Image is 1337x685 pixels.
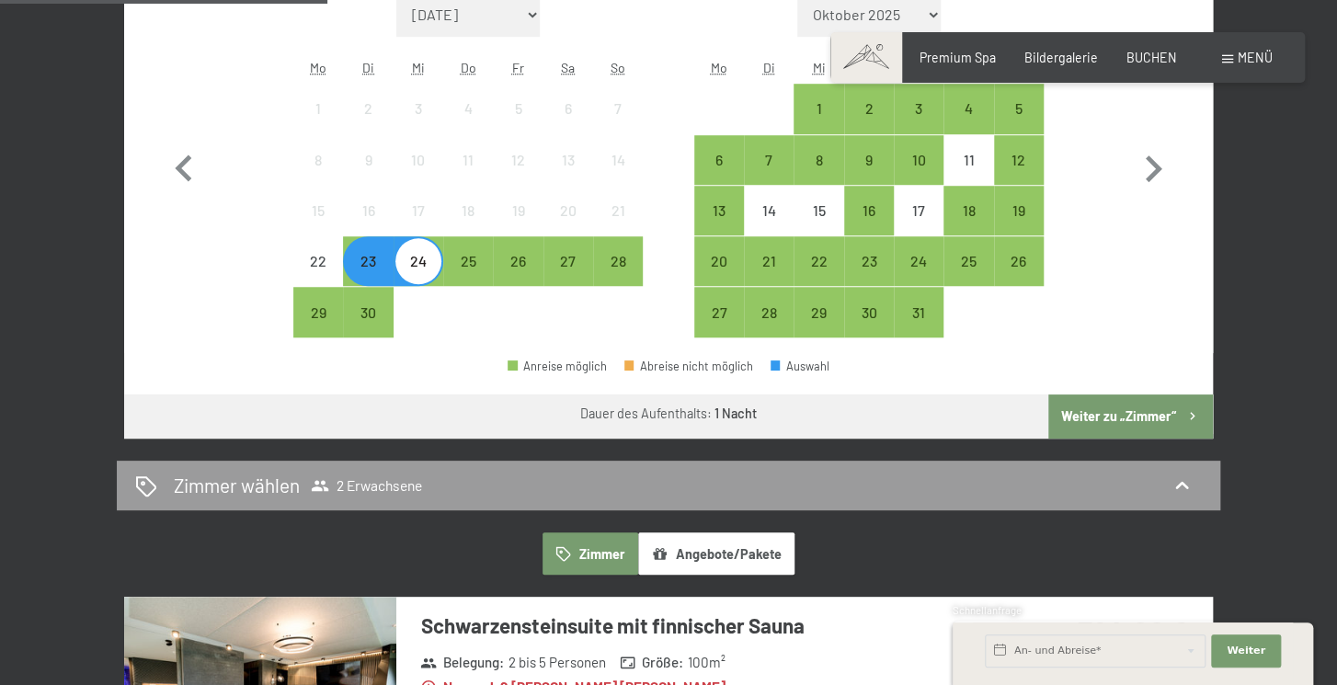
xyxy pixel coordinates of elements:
[943,84,993,133] div: Sat Oct 04 2025
[994,236,1044,286] div: Sun Oct 26 2025
[744,135,794,185] div: Tue Oct 07 2025
[696,305,742,351] div: 27
[744,135,794,185] div: Anreise möglich
[443,236,493,286] div: Thu Sep 25 2025
[688,653,726,672] span: 100 m²
[795,305,841,351] div: 29
[593,84,643,133] div: Anreise nicht möglich
[896,305,942,351] div: 31
[295,153,341,199] div: 8
[894,186,943,235] div: Fri Oct 17 2025
[794,135,843,185] div: Anreise möglich
[896,203,942,249] div: 17
[896,153,942,199] div: 10
[445,254,491,300] div: 25
[545,101,591,147] div: 6
[844,84,894,133] div: Anreise möglich
[593,84,643,133] div: Sun Sep 07 2025
[310,60,326,75] abbr: Montag
[1211,634,1281,668] button: Weiter
[593,135,643,185] div: Anreise nicht möglich
[896,254,942,300] div: 24
[394,135,443,185] div: Anreise nicht möglich
[945,153,991,199] div: 11
[295,305,341,351] div: 29
[495,153,541,199] div: 12
[395,153,441,199] div: 10
[943,186,993,235] div: Sat Oct 18 2025
[293,135,343,185] div: Mon Sep 08 2025
[611,60,625,75] abbr: Sonntag
[744,236,794,286] div: Anreise möglich
[844,84,894,133] div: Thu Oct 02 2025
[795,153,841,199] div: 8
[545,254,591,300] div: 27
[508,360,607,372] div: Anreise möglich
[543,186,593,235] div: Sat Sep 20 2025
[343,236,393,286] div: Anreise möglich
[343,186,393,235] div: Anreise nicht möglich
[493,186,543,235] div: Anreise nicht möglich
[943,84,993,133] div: Anreise möglich
[508,653,605,672] span: 2 bis 5 Personen
[1238,50,1273,65] span: Menü
[794,287,843,337] div: Anreise möglich
[543,135,593,185] div: Anreise nicht möglich
[943,236,993,286] div: Sat Oct 25 2025
[445,101,491,147] div: 4
[395,203,441,249] div: 17
[343,84,393,133] div: Tue Sep 02 2025
[694,186,744,235] div: Mon Oct 13 2025
[694,287,744,337] div: Anreise möglich
[580,405,757,423] div: Dauer des Aufenthalts:
[1024,50,1098,65] span: Bildergalerie
[394,135,443,185] div: Wed Sep 10 2025
[794,84,843,133] div: Anreise möglich
[994,135,1044,185] div: Anreise möglich
[343,84,393,133] div: Anreise nicht möglich
[295,203,341,249] div: 15
[894,135,943,185] div: Anreise möglich
[624,360,753,372] div: Abreise nicht möglich
[896,101,942,147] div: 3
[795,203,841,249] div: 15
[694,287,744,337] div: Mon Oct 27 2025
[994,186,1044,235] div: Sun Oct 19 2025
[443,186,493,235] div: Thu Sep 18 2025
[593,135,643,185] div: Sun Sep 14 2025
[844,287,894,337] div: Anreise möglich
[345,153,391,199] div: 9
[421,611,968,640] h3: Schwarzensteinsuite mit finnischer Sauna
[595,254,641,300] div: 28
[343,135,393,185] div: Tue Sep 09 2025
[994,186,1044,235] div: Anreise möglich
[593,186,643,235] div: Sun Sep 21 2025
[394,236,443,286] div: Anreise möglich
[694,236,744,286] div: Anreise möglich
[543,236,593,286] div: Sat Sep 27 2025
[293,84,343,133] div: Anreise nicht möglich
[638,532,794,575] button: Angebote/Pakete
[696,203,742,249] div: 13
[694,186,744,235] div: Anreise möglich
[443,135,493,185] div: Anreise nicht möglich
[894,186,943,235] div: Anreise nicht möglich
[495,203,541,249] div: 19
[343,236,393,286] div: Tue Sep 23 2025
[362,60,374,75] abbr: Dienstag
[953,604,1022,616] span: Schnellanfrage
[945,203,991,249] div: 18
[694,135,744,185] div: Mon Oct 06 2025
[295,254,341,300] div: 22
[620,653,684,672] strong: Größe :
[543,236,593,286] div: Anreise möglich
[846,305,892,351] div: 30
[595,101,641,147] div: 7
[795,254,841,300] div: 22
[711,60,727,75] abbr: Montag
[343,287,393,337] div: Anreise möglich
[293,186,343,235] div: Mon Sep 15 2025
[894,236,943,286] div: Fri Oct 24 2025
[844,236,894,286] div: Thu Oct 23 2025
[543,84,593,133] div: Sat Sep 06 2025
